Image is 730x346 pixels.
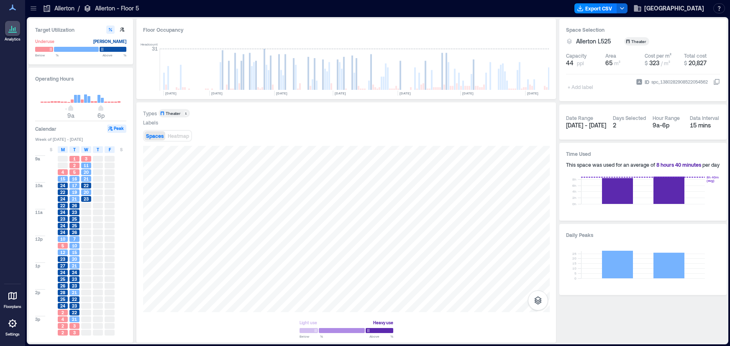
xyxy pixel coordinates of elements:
span: F [109,146,111,153]
tspan: 2h [572,196,576,200]
button: Peak [107,125,126,133]
tspan: 10 [572,266,576,270]
span: 23 [84,196,89,202]
span: 9a [35,156,40,162]
span: 22 [72,296,77,302]
text: [DATE] [527,91,538,95]
a: Settings [3,313,23,339]
h3: Target Utilization [35,25,126,34]
span: Spaces [146,133,164,139]
div: 9a - 6p [653,121,683,130]
div: Days Selected [613,114,646,121]
div: Underuse [35,37,54,46]
span: / m² [661,60,670,66]
span: 10 [72,243,77,249]
span: ID [645,78,649,86]
div: spc_1380282908522054562 [651,78,709,86]
span: 25 [72,216,77,222]
span: 28 [60,290,65,295]
span: 22 [60,189,65,195]
span: 22 [72,310,77,315]
text: [DATE] [462,91,474,95]
span: 22 [84,183,89,188]
span: m² [614,60,620,66]
span: 23 [72,209,77,215]
span: 2 [61,310,64,315]
span: Week of [DATE] - [DATE] [35,136,126,142]
span: 26 [72,229,77,235]
span: 8 hours 40 minutes [656,162,701,168]
span: 3 [73,323,76,329]
span: 20 [72,256,77,262]
span: 26 [72,203,77,209]
span: 15 [60,176,65,182]
button: Heatmap [166,131,191,140]
div: 1 [183,111,188,116]
p: Analytics [5,37,20,42]
span: 25 [60,296,65,302]
span: 23 [60,216,65,222]
button: Allerton L525 [576,37,621,46]
tspan: 5 [574,271,576,275]
span: 24 [60,209,65,215]
span: 21 [72,263,77,269]
h3: Calendar [35,125,56,133]
span: 12 [60,249,65,255]
span: 15 [72,249,77,255]
h3: Daily Peaks [566,231,720,239]
span: S [120,146,123,153]
div: Types [143,110,157,117]
button: Theater [624,37,659,46]
a: Floorplans [1,286,24,312]
text: [DATE] [211,91,223,95]
span: 24 [60,270,65,275]
span: ppl [577,60,584,66]
span: 1p [35,263,40,269]
span: 2p [35,290,40,295]
span: W [84,146,88,153]
div: Theater [631,38,648,44]
tspan: 15 [572,261,576,265]
span: 65 [605,59,612,66]
span: 21 [72,316,77,322]
span: 3 [73,330,76,336]
span: [GEOGRAPHIC_DATA] [644,4,704,13]
p: Floorplans [4,304,21,309]
h3: Space Selection [566,25,720,34]
text: [DATE] [165,91,177,95]
span: Heatmap [168,133,189,139]
span: 16 [72,176,77,182]
span: M [61,146,65,153]
span: 21 [84,176,89,182]
button: Spaces [144,131,165,140]
tspan: 6h [572,183,576,188]
button: Export CSV [574,3,617,13]
span: 24 [60,303,65,309]
tspan: 4h [572,189,576,193]
tspan: 0 [574,276,576,280]
span: 23 [72,303,77,309]
span: 2 [61,330,64,336]
span: Below % [35,53,59,58]
span: 23 [60,256,65,262]
text: [DATE] [276,91,287,95]
span: 26 [60,283,65,289]
span: 2 [73,163,76,168]
span: 21 [72,290,77,295]
span: 2 [61,323,64,329]
span: 25 [60,276,65,282]
div: Capacity [566,52,587,59]
div: 2 [613,121,646,130]
span: 3p [35,316,40,322]
span: Above % [369,334,393,339]
span: + Add label [566,81,597,93]
span: 21 [72,196,77,202]
span: 10a [35,183,43,188]
span: 23 [72,276,77,282]
span: 10 [60,236,65,242]
tspan: 8h [572,177,576,181]
div: Date Range [566,114,593,121]
span: 5 [61,243,64,249]
h3: Operating Hours [35,74,126,83]
p: / [78,4,80,13]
